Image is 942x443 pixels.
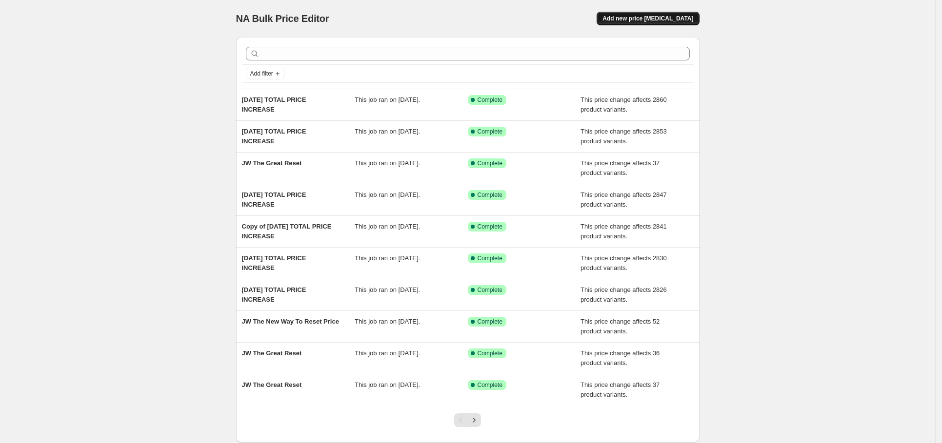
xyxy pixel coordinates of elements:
[355,381,420,388] span: This job ran on [DATE].
[581,349,660,366] span: This price change affects 36 product variants.
[454,413,481,427] nav: Pagination
[355,191,420,198] span: This job ran on [DATE].
[478,286,502,294] span: Complete
[478,381,502,389] span: Complete
[355,349,420,357] span: This job ran on [DATE].
[478,223,502,231] span: Complete
[602,15,693,22] span: Add new price [MEDICAL_DATA]
[581,254,667,271] span: This price change affects 2830 product variants.
[597,12,699,25] button: Add new price [MEDICAL_DATA]
[242,223,332,240] span: Copy of [DATE] TOTAL PRICE INCREASE
[355,96,420,103] span: This job ran on [DATE].
[478,349,502,357] span: Complete
[478,159,502,167] span: Complete
[478,318,502,326] span: Complete
[355,254,420,262] span: This job ran on [DATE].
[355,223,420,230] span: This job ran on [DATE].
[581,128,667,145] span: This price change affects 2853 product variants.
[581,191,667,208] span: This price change affects 2847 product variants.
[478,128,502,135] span: Complete
[242,191,306,208] span: [DATE] TOTAL PRICE INCREASE
[581,286,667,303] span: This price change affects 2826 product variants.
[236,13,329,24] span: NA Bulk Price Editor
[478,254,502,262] span: Complete
[355,159,420,167] span: This job ran on [DATE].
[581,159,660,176] span: This price change affects 37 product variants.
[581,318,660,335] span: This price change affects 52 product variants.
[242,318,339,325] span: JW The New Way To Reset Price
[467,413,481,427] button: Next
[242,128,306,145] span: [DATE] TOTAL PRICE INCREASE
[242,381,302,388] span: JW The Great Reset
[355,286,420,293] span: This job ran on [DATE].
[242,159,302,167] span: JW The Great Reset
[242,254,306,271] span: [DATE] TOTAL PRICE INCREASE
[355,318,420,325] span: This job ran on [DATE].
[242,96,306,113] span: [DATE] TOTAL PRICE INCREASE
[355,128,420,135] span: This job ran on [DATE].
[246,68,285,79] button: Add filter
[250,70,273,77] span: Add filter
[242,349,302,357] span: JW The Great Reset
[242,286,306,303] span: [DATE] TOTAL PRICE INCREASE
[581,96,667,113] span: This price change affects 2860 product variants.
[581,381,660,398] span: This price change affects 37 product variants.
[478,96,502,104] span: Complete
[581,223,667,240] span: This price change affects 2841 product variants.
[478,191,502,199] span: Complete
